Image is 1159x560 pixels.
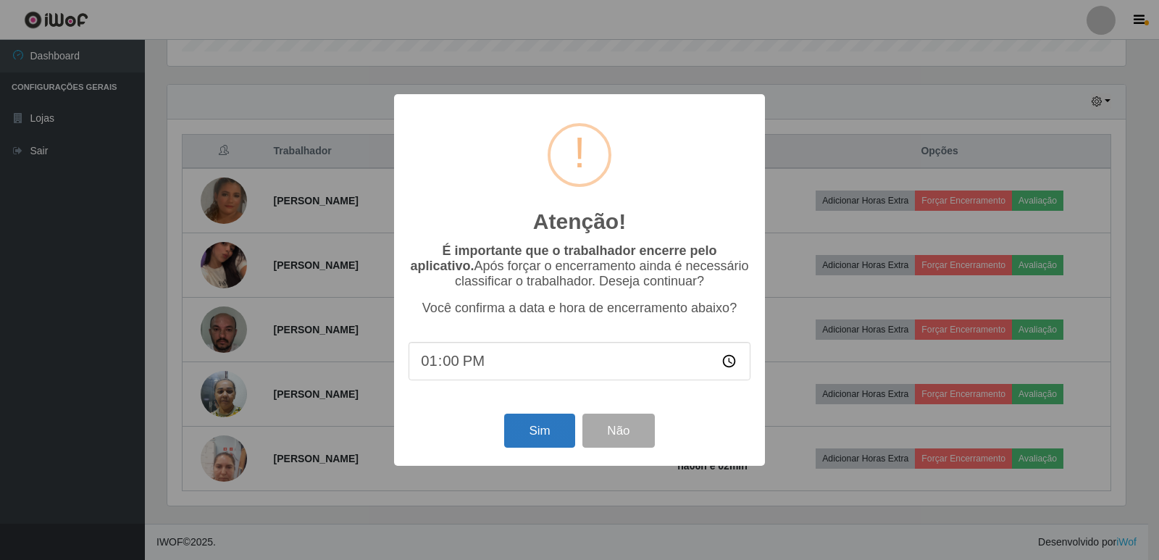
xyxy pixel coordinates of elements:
[582,414,654,448] button: Não
[533,209,626,235] h2: Atenção!
[409,301,750,316] p: Você confirma a data e hora de encerramento abaixo?
[409,243,750,289] p: Após forçar o encerramento ainda é necessário classificar o trabalhador. Deseja continuar?
[504,414,574,448] button: Sim
[410,243,716,273] b: É importante que o trabalhador encerre pelo aplicativo.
